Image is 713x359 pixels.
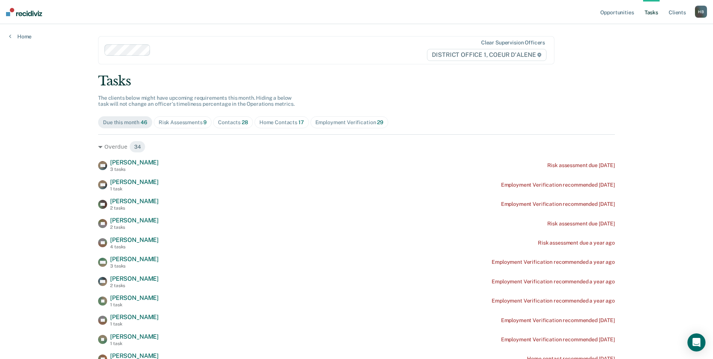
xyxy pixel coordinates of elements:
[129,141,146,153] span: 34
[695,6,707,18] div: H B
[218,119,248,126] div: Contacts
[203,119,207,125] span: 9
[141,119,147,125] span: 46
[110,283,159,288] div: 2 tasks
[501,336,615,343] div: Employment Verification recommended [DATE]
[98,73,615,89] div: Tasks
[110,198,159,205] span: [PERSON_NAME]
[110,294,159,301] span: [PERSON_NAME]
[6,8,42,16] img: Recidiviz
[492,278,615,285] div: Employment Verification recommended a year ago
[695,6,707,18] button: HB
[110,256,159,263] span: [PERSON_NAME]
[538,240,615,246] div: Risk assessment due a year ago
[547,162,615,169] div: Risk assessment due [DATE]
[547,221,615,227] div: Risk assessment due [DATE]
[110,263,159,269] div: 3 tasks
[687,333,705,351] div: Open Intercom Messenger
[501,201,615,207] div: Employment Verification recommended [DATE]
[110,333,159,340] span: [PERSON_NAME]
[110,186,159,192] div: 1 task
[110,205,159,211] div: 2 tasks
[377,119,383,125] span: 29
[110,313,159,321] span: [PERSON_NAME]
[110,225,159,230] div: 2 tasks
[492,298,615,304] div: Employment Verification recommended a year ago
[110,178,159,186] span: [PERSON_NAME]
[98,141,615,153] div: Overdue 34
[110,167,159,172] div: 3 tasks
[110,275,159,282] span: [PERSON_NAME]
[98,95,295,107] span: The clients below might have upcoming requirements this month. Hiding a below task will not chang...
[110,159,159,166] span: [PERSON_NAME]
[501,182,615,188] div: Employment Verification recommended [DATE]
[492,259,615,265] div: Employment Verification recommended a year ago
[259,119,304,126] div: Home Contacts
[481,40,545,46] div: Clear supervision officers
[110,302,159,307] div: 1 task
[298,119,304,125] span: 17
[159,119,207,126] div: Risk Assessments
[103,119,147,126] div: Due this month
[9,33,32,40] a: Home
[110,217,159,224] span: [PERSON_NAME]
[110,341,159,346] div: 1 task
[110,236,159,243] span: [PERSON_NAME]
[110,244,159,249] div: 4 tasks
[242,119,248,125] span: 28
[501,317,615,324] div: Employment Verification recommended [DATE]
[110,321,159,327] div: 1 task
[427,49,546,61] span: DISTRICT OFFICE 1, COEUR D'ALENE
[315,119,383,126] div: Employment Verification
